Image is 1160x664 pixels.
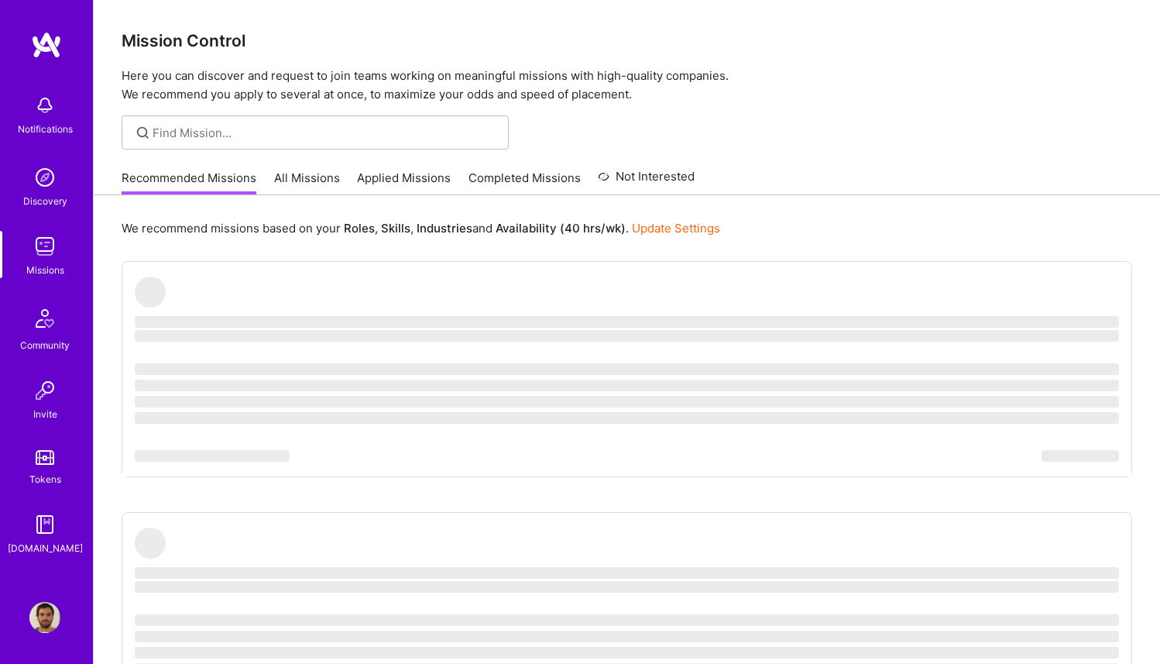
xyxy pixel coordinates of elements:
div: [DOMAIN_NAME] [8,540,83,556]
a: User Avatar [26,602,64,633]
a: All Missions [274,170,340,195]
h3: Mission Control [122,31,1132,50]
a: Recommended Missions [122,170,256,195]
img: discovery [29,162,60,193]
div: Community [20,337,70,353]
div: Notifications [18,121,73,137]
a: Not Interested [598,167,695,195]
img: bell [29,90,60,121]
a: Update Settings [632,221,720,236]
p: We recommend missions based on your , , and . [122,220,720,236]
img: User Avatar [29,602,60,633]
b: Roles [344,221,375,236]
b: Industries [417,221,472,236]
div: Invite [33,406,57,422]
p: Here you can discover and request to join teams working on meaningful missions with high-quality ... [122,67,1132,104]
a: Applied Missions [357,170,451,195]
i: icon SearchGrey [134,124,152,142]
b: Availability (40 hrs/wk) [496,221,626,236]
img: teamwork [29,231,60,262]
img: logo [31,31,62,59]
input: Find Mission... [153,125,497,141]
b: Skills [381,221,410,236]
div: Missions [26,262,64,278]
div: Discovery [23,193,67,209]
img: Community [26,300,63,337]
img: guide book [29,509,60,540]
img: Invite [29,375,60,406]
img: tokens [36,450,54,465]
a: Completed Missions [468,170,581,195]
div: Tokens [29,471,61,487]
